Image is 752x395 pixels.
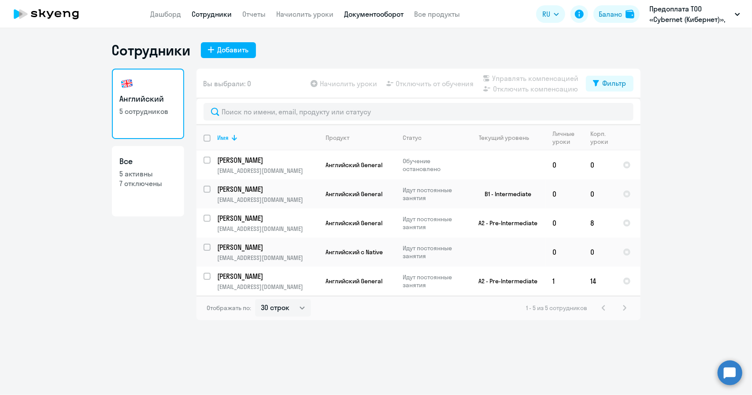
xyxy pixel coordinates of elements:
p: Идут постоянные занятия [403,186,463,202]
a: [PERSON_NAME] [218,242,319,252]
div: Фильтр [603,78,626,88]
div: Личные уроки [553,130,578,146]
span: Английский General [326,219,383,227]
td: 0 [546,150,584,179]
p: Идут постоянные занятия [403,215,463,231]
p: [EMAIL_ADDRESS][DOMAIN_NAME] [218,167,319,175]
span: 1 - 5 из 5 сотрудников [526,304,588,312]
p: [EMAIL_ADDRESS][DOMAIN_NAME] [218,196,319,204]
div: Статус [403,134,422,142]
td: 1 [546,267,584,296]
span: RU [542,9,550,19]
img: balance [626,10,634,18]
div: Продукт [326,134,350,142]
img: english [120,77,134,91]
span: Английский General [326,161,383,169]
p: [EMAIL_ADDRESS][DOMAIN_NAME] [218,225,319,233]
a: Дашборд [151,10,182,18]
p: [PERSON_NAME] [218,271,317,281]
p: 7 отключены [120,179,176,188]
div: Добавить [218,44,249,55]
a: Английский5 сотрудников [112,69,184,139]
p: Идут постоянные занятия [403,244,463,260]
span: Английский General [326,277,383,285]
a: Документооборот [345,10,404,18]
button: Добавить [201,42,256,58]
a: Начислить уроки [277,10,334,18]
h1: Сотрудники [112,41,190,59]
p: 5 сотрудников [120,106,176,116]
button: Предоплата ТОО «Cybernet (Кибернет)», ТОО «Cybernet ([GEOGRAPHIC_DATA])» [645,4,745,25]
a: [PERSON_NAME] [218,155,319,165]
div: Личные уроки [553,130,583,146]
p: [PERSON_NAME] [218,155,317,165]
p: 5 активны [120,169,176,179]
h3: Все [120,156,176,167]
p: [EMAIL_ADDRESS][DOMAIN_NAME] [218,283,319,291]
a: Отчеты [243,10,266,18]
div: Имя [218,134,229,142]
a: Все продукты [415,10,460,18]
p: [PERSON_NAME] [218,184,317,194]
td: 0 [546,179,584,208]
h3: Английский [120,93,176,105]
td: 8 [584,208,616,238]
p: [PERSON_NAME] [218,242,317,252]
a: [PERSON_NAME] [218,271,319,281]
td: 0 [546,208,584,238]
div: Текущий уровень [471,134,545,142]
p: [EMAIL_ADDRESS][DOMAIN_NAME] [218,254,319,262]
div: Текущий уровень [479,134,529,142]
td: A2 - Pre-Intermediate [464,267,546,296]
td: 0 [584,238,616,267]
a: Все5 активны7 отключены [112,146,184,216]
p: Обучение остановлено [403,157,463,173]
td: 0 [584,179,616,208]
input: Поиск по имени, email, продукту или статусу [204,103,633,121]
div: Корп. уроки [591,130,615,146]
button: Балансbalance [593,5,640,23]
button: Фильтр [586,76,633,91]
td: 0 [546,238,584,267]
p: Идут постоянные занятия [403,273,463,289]
a: Сотрудники [192,10,232,18]
div: Корп. уроки [591,130,610,146]
div: Имя [218,134,319,142]
span: Английский с Native [326,248,383,256]
p: [PERSON_NAME] [218,213,317,223]
td: 14 [584,267,616,296]
button: RU [536,5,565,23]
div: Статус [403,134,463,142]
p: Предоплата ТОО «Cybernet (Кибернет)», ТОО «Cybernet ([GEOGRAPHIC_DATA])» [649,4,731,25]
a: [PERSON_NAME] [218,213,319,223]
span: Вы выбрали: 0 [204,78,252,89]
td: A2 - Pre-Intermediate [464,208,546,238]
div: Продукт [326,134,396,142]
a: [PERSON_NAME] [218,184,319,194]
td: B1 - Intermediate [464,179,546,208]
td: 0 [584,150,616,179]
div: Баланс [599,9,622,19]
span: Отображать по: [207,304,252,312]
span: Английский General [326,190,383,198]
